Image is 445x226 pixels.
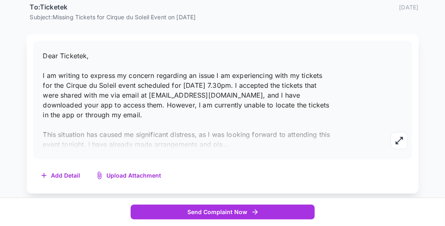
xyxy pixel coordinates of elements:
p: Subject: Missing Tickets for Cirque du Soleil Event on [DATE] [30,13,419,21]
button: Add Detail [33,167,89,184]
button: Send Complaint Now [131,205,315,220]
p: [DATE] [399,3,419,11]
span: Dear Ticketek, I am writing to express my concern regarding an issue I am experiencing with my ti... [43,52,330,148]
span: ... [223,140,229,148]
h6: To: Ticketek [30,2,68,13]
button: Upload Attachment [89,167,170,184]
